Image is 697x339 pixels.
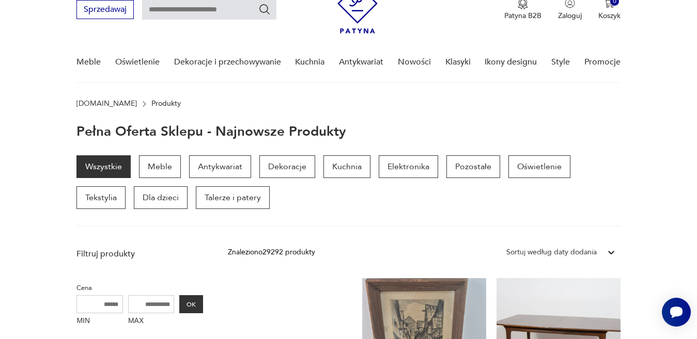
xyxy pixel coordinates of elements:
a: Dekoracje i przechowywanie [174,42,281,82]
p: Koszyk [598,11,621,21]
a: Antykwariat [189,155,251,178]
a: Nowości [398,42,431,82]
a: Klasyki [445,42,471,82]
label: MIN [76,313,123,330]
a: Ikony designu [485,42,537,82]
p: Patyna B2B [504,11,541,21]
a: Pozostałe [446,155,500,178]
iframe: Smartsupp widget button [662,298,691,327]
div: Sortuj według daty dodania [506,247,597,258]
p: Zaloguj [558,11,582,21]
p: Filtruj produkty [76,248,203,260]
a: Wszystkie [76,155,131,178]
a: Kuchnia [323,155,370,178]
p: Cena [76,282,203,294]
div: Znaleziono 29292 produkty [228,247,315,258]
label: MAX [128,313,175,330]
a: Kuchnia [295,42,324,82]
a: Dekoracje [259,155,315,178]
a: Sprzedawaj [76,7,134,14]
a: Oświetlenie [115,42,160,82]
a: Elektronika [379,155,438,178]
a: Promocje [584,42,621,82]
p: Produkty [151,100,181,108]
a: Oświetlenie [508,155,570,178]
a: Dla dzieci [134,186,188,209]
a: Meble [76,42,101,82]
a: Meble [139,155,181,178]
a: [DOMAIN_NAME] [76,100,137,108]
h1: Pełna oferta sklepu - najnowsze produkty [76,124,346,139]
a: Tekstylia [76,186,126,209]
button: OK [179,295,203,313]
button: Szukaj [258,3,271,15]
a: Talerze i patery [196,186,270,209]
a: Style [551,42,570,82]
a: Antykwariat [339,42,383,82]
